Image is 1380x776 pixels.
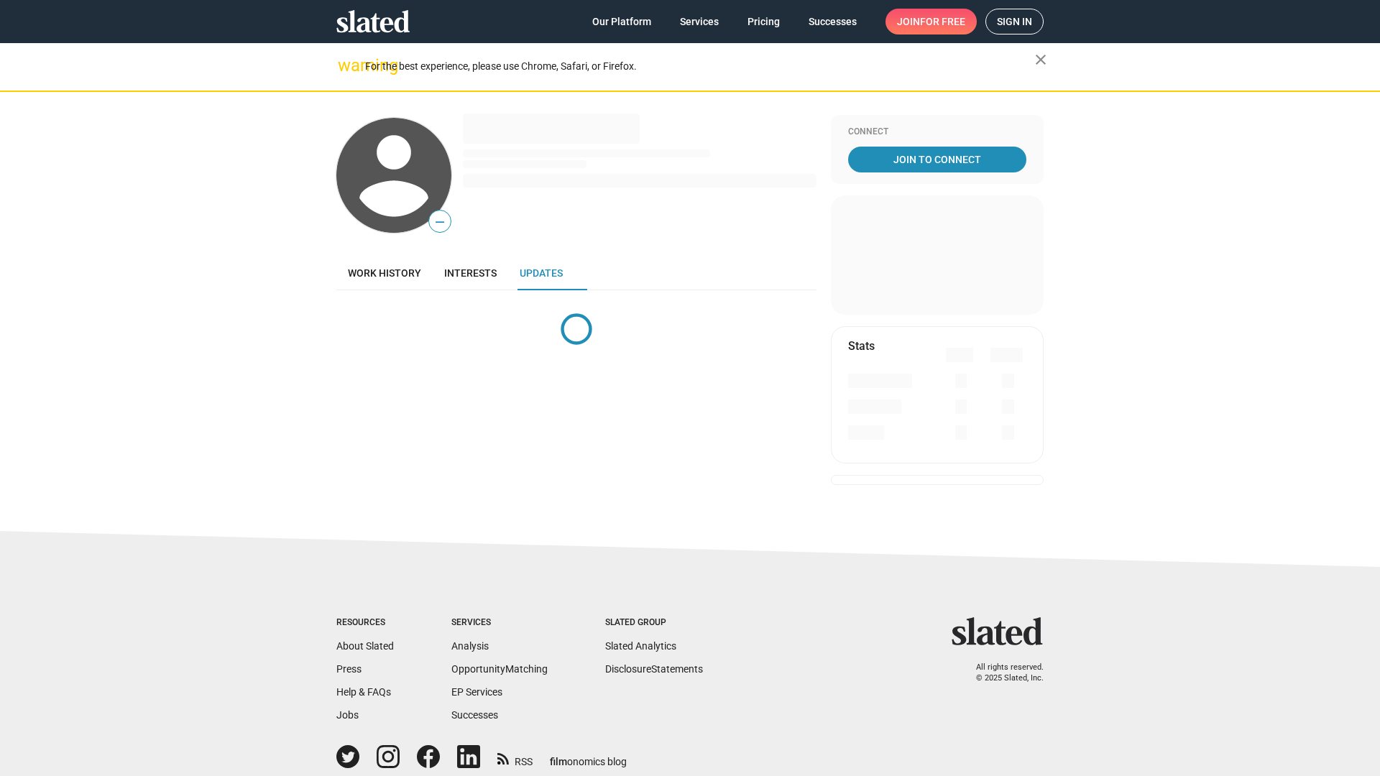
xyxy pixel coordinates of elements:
a: Slated Analytics [605,640,676,652]
a: Joinfor free [885,9,977,34]
a: Work history [336,256,433,290]
a: Our Platform [581,9,663,34]
mat-icon: close [1032,51,1049,68]
span: — [429,213,451,231]
span: Work history [348,267,421,279]
div: Resources [336,617,394,629]
a: Press [336,663,362,675]
a: Analysis [451,640,489,652]
span: Services [680,9,719,34]
mat-card-title: Stats [848,338,875,354]
mat-icon: warning [338,57,355,74]
div: Connect [848,126,1026,138]
span: Successes [809,9,857,34]
a: Jobs [336,709,359,721]
p: All rights reserved. © 2025 Slated, Inc. [961,662,1044,683]
a: Updates [508,256,574,290]
a: RSS [497,747,533,769]
div: Services [451,617,548,629]
a: Sign in [985,9,1044,34]
a: Join To Connect [848,147,1026,172]
span: Sign in [997,9,1032,34]
span: Pricing [747,9,780,34]
a: Services [668,9,730,34]
a: Successes [451,709,498,721]
a: About Slated [336,640,394,652]
div: Slated Group [605,617,703,629]
div: For the best experience, please use Chrome, Safari, or Firefox. [365,57,1035,76]
a: OpportunityMatching [451,663,548,675]
a: Interests [433,256,508,290]
a: Help & FAQs [336,686,391,698]
span: film [550,756,567,767]
span: Interests [444,267,497,279]
span: Join [897,9,965,34]
a: Successes [797,9,868,34]
span: Our Platform [592,9,651,34]
span: for free [920,9,965,34]
a: filmonomics blog [550,744,627,769]
span: Join To Connect [851,147,1023,172]
a: DisclosureStatements [605,663,703,675]
a: Pricing [736,9,791,34]
span: Updates [520,267,563,279]
a: EP Services [451,686,502,698]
